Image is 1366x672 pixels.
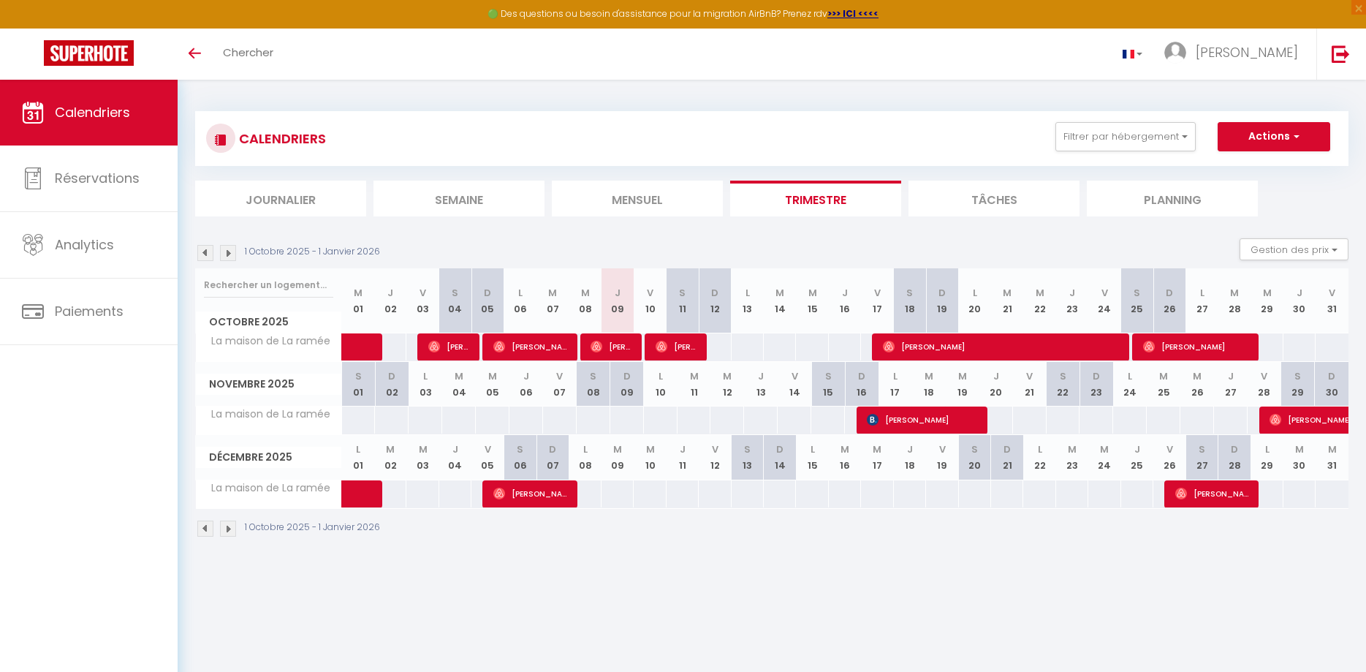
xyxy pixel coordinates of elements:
[845,362,879,407] th: 16
[667,435,699,480] th: 11
[796,435,828,480] th: 15
[373,181,544,216] li: Semaine
[732,435,764,480] th: 13
[1055,122,1196,151] button: Filtrer par hébergement
[744,362,778,407] th: 13
[811,442,815,456] abbr: L
[342,362,376,407] th: 01
[973,286,977,300] abbr: L
[44,40,134,66] img: Super Booking
[1251,435,1283,480] th: 29
[1328,369,1335,383] abbr: D
[1283,268,1316,333] th: 30
[958,369,967,383] abbr: M
[1068,442,1077,456] abbr: M
[1056,268,1088,333] th: 23
[1185,268,1218,333] th: 27
[808,286,817,300] abbr: M
[1261,369,1267,383] abbr: V
[1023,435,1055,480] th: 22
[1093,369,1100,383] abbr: D
[1013,362,1047,407] th: 21
[386,442,395,456] abbr: M
[1153,29,1316,80] a: ... [PERSON_NAME]
[644,362,678,407] th: 10
[235,122,326,155] h3: CALENDRIERS
[548,286,557,300] abbr: M
[1218,435,1251,480] th: 28
[1113,362,1147,407] th: 24
[536,435,569,480] th: 07
[699,435,731,480] th: 12
[1230,286,1239,300] abbr: M
[1038,442,1042,456] abbr: L
[591,333,634,360] span: [PERSON_NAME]
[827,7,879,20] strong: >>> ICI <<<<
[879,362,912,407] th: 17
[893,369,898,383] abbr: L
[680,442,686,456] abbr: J
[690,369,699,383] abbr: M
[204,272,333,298] input: Rechercher un logement...
[388,369,395,383] abbr: D
[518,286,523,300] abbr: L
[536,268,569,333] th: 07
[1214,362,1248,407] th: 27
[439,435,471,480] th: 04
[1316,435,1348,480] th: 31
[356,442,360,456] abbr: L
[1240,238,1348,260] button: Gestion des prix
[569,268,601,333] th: 08
[1166,442,1173,456] abbr: V
[1147,362,1180,407] th: 25
[1100,442,1109,456] abbr: M
[1200,286,1204,300] abbr: L
[1026,369,1033,383] abbr: V
[1003,442,1011,456] abbr: D
[1164,42,1186,64] img: ...
[195,181,366,216] li: Journalier
[1283,435,1316,480] th: 30
[1087,181,1258,216] li: Planning
[354,286,363,300] abbr: M
[1281,362,1315,407] th: 29
[590,369,596,383] abbr: S
[493,480,569,507] span: [PERSON_NAME]
[796,268,828,333] th: 15
[861,268,893,333] th: 17
[549,442,556,456] abbr: D
[1121,435,1153,480] th: 25
[842,286,848,300] abbr: J
[1218,122,1330,151] button: Actions
[1228,369,1234,383] abbr: J
[613,442,622,456] abbr: M
[1036,286,1044,300] abbr: M
[484,286,491,300] abbr: D
[409,362,442,407] th: 03
[1101,286,1108,300] abbr: V
[615,286,621,300] abbr: J
[196,312,341,333] span: Octobre 2025
[993,369,999,383] abbr: J
[723,369,732,383] abbr: M
[1159,369,1168,383] abbr: M
[991,268,1023,333] th: 21
[583,442,588,456] abbr: L
[744,442,751,456] abbr: S
[908,181,1079,216] li: Tâches
[764,435,796,480] th: 14
[504,268,536,333] th: 06
[732,268,764,333] th: 13
[656,333,699,360] span: [PERSON_NAME]
[912,362,946,407] th: 18
[476,362,509,407] th: 05
[245,245,380,259] p: 1 Octobre 2025 - 1 Janvier 2026
[1218,268,1251,333] th: 28
[776,442,783,456] abbr: D
[1088,435,1120,480] th: 24
[452,442,458,456] abbr: J
[894,268,926,333] th: 18
[198,333,334,350] span: La maison de La ramée
[667,268,699,333] th: 11
[1328,442,1337,456] abbr: M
